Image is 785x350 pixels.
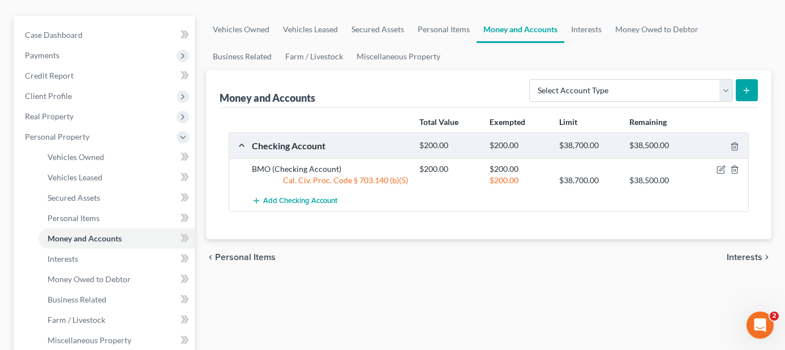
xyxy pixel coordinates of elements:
[38,310,195,330] a: Farm / Livestock
[770,312,779,321] span: 2
[206,253,276,262] button: chevron_left Personal Items
[38,167,195,188] a: Vehicles Leased
[484,140,554,151] div: $200.00
[38,228,195,249] a: Money and Accounts
[38,208,195,228] a: Personal Items
[38,147,195,167] a: Vehicles Owned
[727,253,771,262] button: Interests chevron_right
[350,43,447,70] a: Miscellaneous Property
[490,117,525,127] strong: Exempted
[48,254,78,263] span: Interests
[246,140,414,152] div: Checking Account
[624,175,694,186] div: $38,500.00
[762,253,771,262] i: chevron_right
[727,253,762,262] span: Interests
[38,269,195,289] a: Money Owed to Debtor
[278,43,350,70] a: Farm / Livestock
[48,335,131,345] span: Miscellaneous Property
[624,140,694,151] div: $38,500.00
[25,71,74,80] span: Credit Report
[206,16,276,43] a: Vehicles Owned
[48,172,102,182] span: Vehicles Leased
[48,295,106,304] span: Business Related
[48,152,104,162] span: Vehicles Owned
[252,191,337,211] button: Add Checking Account
[484,163,554,175] div: $200.00
[414,163,484,175] div: $200.00
[25,132,89,141] span: Personal Property
[38,289,195,310] a: Business Related
[206,43,278,70] a: Business Related
[25,91,72,101] span: Client Profile
[38,249,195,269] a: Interests
[484,175,554,186] div: $200.00
[25,111,74,121] span: Real Property
[263,197,337,206] span: Add Checking Account
[419,117,458,127] strong: Total Value
[48,315,105,325] span: Farm / Livestock
[48,213,100,223] span: Personal Items
[16,25,195,45] a: Case Dashboard
[345,16,411,43] a: Secured Assets
[215,253,276,262] span: Personal Items
[38,188,195,208] a: Secured Assets
[16,66,195,86] a: Credit Report
[48,274,131,284] span: Money Owed to Debtor
[477,16,564,43] a: Money and Accounts
[559,117,577,127] strong: Limit
[48,234,122,243] span: Money and Accounts
[246,163,414,175] div: BMO (Checking Account)
[414,140,484,151] div: $200.00
[629,117,667,127] strong: Remaining
[554,140,624,151] div: $38,700.00
[411,16,477,43] a: Personal Items
[25,50,59,60] span: Payments
[48,193,100,202] span: Secured Assets
[276,16,345,43] a: Vehicles Leased
[246,175,414,186] div: Cal. Civ. Proc. Code § 703.140 (b)(5)
[220,91,315,105] div: Money and Accounts
[25,30,83,40] span: Case Dashboard
[564,16,608,43] a: Interests
[608,16,705,43] a: Money Owed to Debtor
[554,175,624,186] div: $38,700.00
[747,312,774,339] iframe: Intercom live chat
[206,253,215,262] i: chevron_left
